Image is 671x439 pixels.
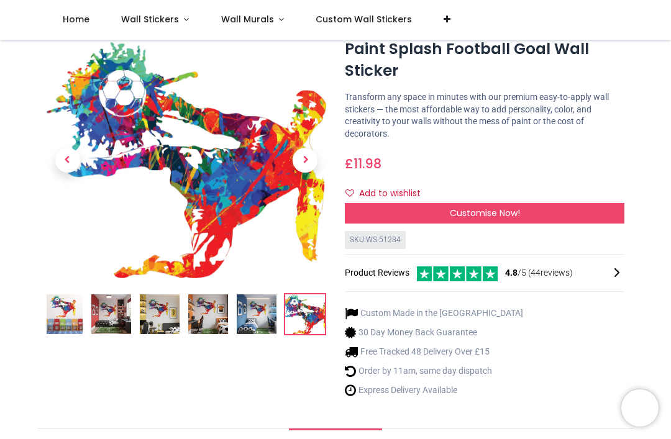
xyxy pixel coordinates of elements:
[354,155,381,173] span: 11.98
[345,231,406,249] div: SKU: WS-51284
[505,268,518,278] span: 4.8
[345,364,523,378] li: Order by 11am, same day dispatch
[91,295,131,335] img: WS-51284-09
[345,307,523,320] li: Custom Made in the [GEOGRAPHIC_DATA]
[237,295,276,335] img: WS-51284-011
[55,148,80,173] span: Previous
[285,78,327,243] a: Next
[345,384,523,397] li: Express Delivery Available
[345,38,624,81] h1: Paint Splash Football Goal Wall Sticker
[316,13,412,25] span: Custom Wall Stickers
[345,189,354,197] i: Add to wishlist
[140,295,180,335] img: WS-51284-04
[345,91,624,140] p: Transform any space in minutes with our premium easy-to-apply wall stickers — the most affordable...
[345,265,624,281] div: Product Reviews
[121,13,179,25] span: Wall Stickers
[293,148,317,173] span: Next
[47,43,326,279] img: WS-51284-012
[221,13,274,25] span: Wall Murals
[285,295,325,335] img: WS-51284-012
[47,78,89,243] a: Previous
[345,326,523,339] li: 30 Day Money Back Guarantee
[63,13,89,25] span: Home
[345,155,381,173] span: £
[621,389,659,427] iframe: Brevo live chat
[345,183,431,204] button: Add to wishlistAdd to wishlist
[43,295,83,335] img: WS-51284-08
[450,207,520,219] span: Customise Now!
[505,267,573,279] span: /5 ( 44 reviews)
[345,345,523,358] li: Free Tracked 48 Delivery Over £15
[188,295,228,335] img: WS-51284-010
